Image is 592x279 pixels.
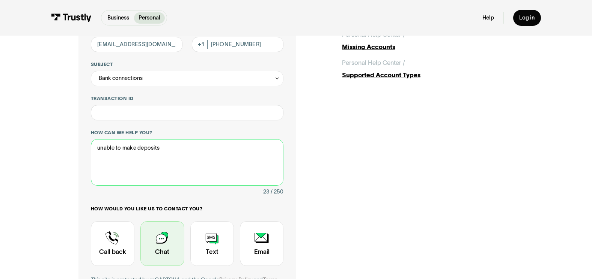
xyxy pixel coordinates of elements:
img: Trustly Logo [51,13,92,22]
a: Personal [134,12,165,24]
div: Bank connections [91,71,284,86]
a: Personal Help Center /Supported Account Types [342,58,514,80]
div: Bank connections [99,73,143,83]
div: 23 [263,187,269,196]
div: Log in [519,14,535,21]
a: Personal Help Center /Missing Accounts [342,30,514,52]
a: Business [103,12,134,24]
label: How can we help you? [91,130,284,136]
label: Subject [91,61,284,68]
p: Business [107,14,129,22]
div: Missing Accounts [342,42,514,52]
input: alex@mail.com [91,37,182,52]
a: Help [482,14,494,21]
p: Personal [139,14,160,22]
div: Supported Account Types [342,70,514,80]
input: (555) 555-5555 [192,37,283,52]
div: Personal Help Center / [342,58,405,67]
a: Log in [513,10,541,26]
div: / 250 [271,187,283,196]
label: How would you like us to contact you? [91,206,284,212]
label: Transaction ID [91,96,284,102]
